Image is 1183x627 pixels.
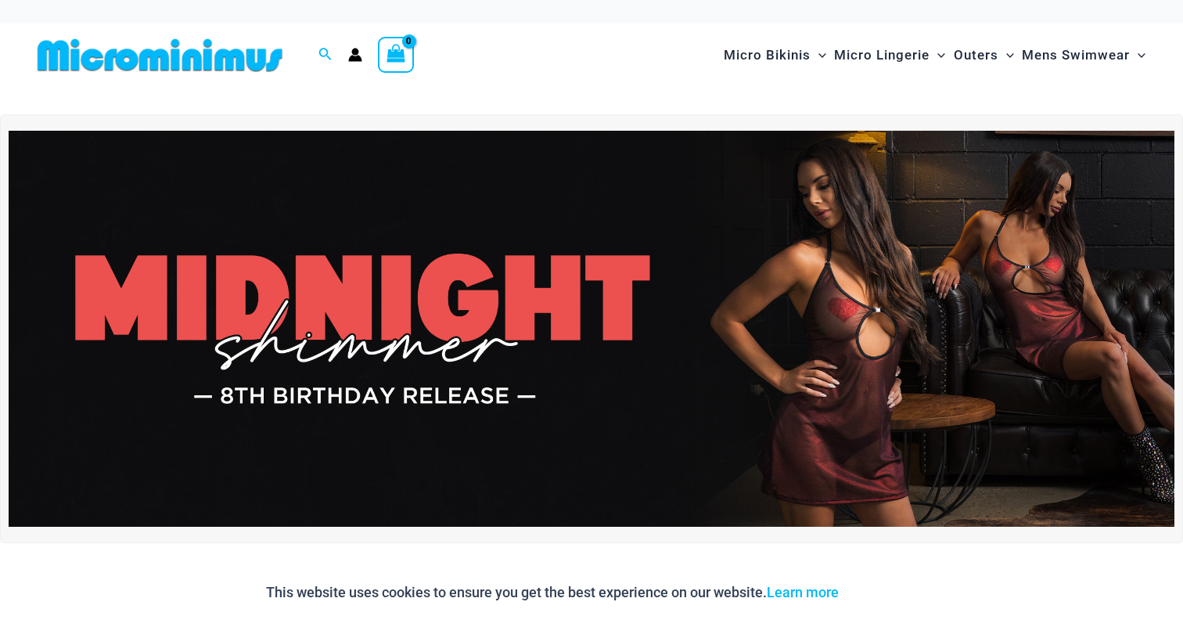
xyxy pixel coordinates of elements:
[830,31,949,79] a: Micro LingerieMenu ToggleMenu Toggle
[266,581,839,604] p: This website uses cookies to ensure you get the best experience on our website.
[31,38,289,73] img: MM SHOP LOGO FLAT
[811,35,826,75] span: Menu Toggle
[378,37,414,73] a: View Shopping Cart, empty
[1022,35,1130,75] span: Mens Swimwear
[950,31,1018,79] a: OutersMenu ToggleMenu Toggle
[9,131,1174,527] img: Midnight Shimmer Red Dress
[717,29,1152,81] nav: Site Navigation
[998,35,1014,75] span: Menu Toggle
[850,574,917,611] button: Accept
[318,45,333,65] a: Search icon link
[929,35,945,75] span: Menu Toggle
[767,584,839,600] a: Learn more
[724,35,811,75] span: Micro Bikinis
[720,31,830,79] a: Micro BikinisMenu ToggleMenu Toggle
[1130,35,1145,75] span: Menu Toggle
[834,35,929,75] span: Micro Lingerie
[954,35,998,75] span: Outers
[348,48,362,62] a: Account icon link
[1018,31,1149,79] a: Mens SwimwearMenu ToggleMenu Toggle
